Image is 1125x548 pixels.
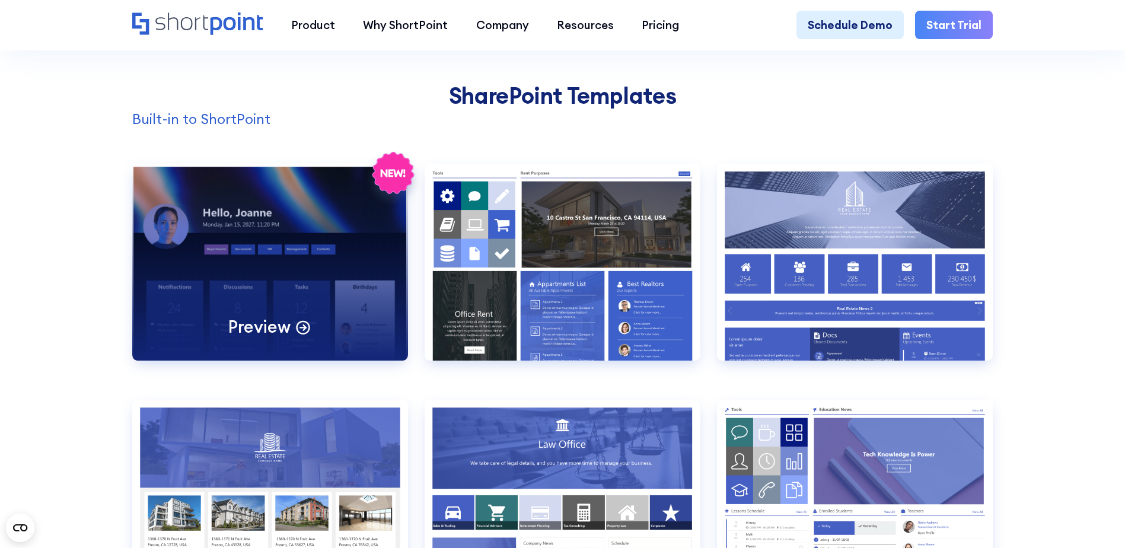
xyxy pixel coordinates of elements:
[291,17,335,33] div: Product
[642,17,679,33] div: Pricing
[1066,491,1125,548] iframe: Chat Widget
[425,164,700,383] a: Documents 1
[462,11,543,39] a: Company
[363,17,448,33] div: Why ShortPoint
[132,82,993,109] h2: SharePoint Templates
[228,316,290,338] p: Preview
[349,11,462,39] a: Why ShortPoint
[628,11,693,39] a: Pricing
[277,11,349,39] a: Product
[132,109,993,130] p: Built-in to ShortPoint
[543,11,627,39] a: Resources
[557,17,614,33] div: Resources
[6,514,34,542] button: Open CMP widget
[796,11,904,39] a: Schedule Demo
[476,17,529,33] div: Company
[915,11,993,39] a: Start Trial
[132,164,408,383] a: CommunicationPreview
[132,12,263,37] a: Home
[717,164,993,383] a: Documents 2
